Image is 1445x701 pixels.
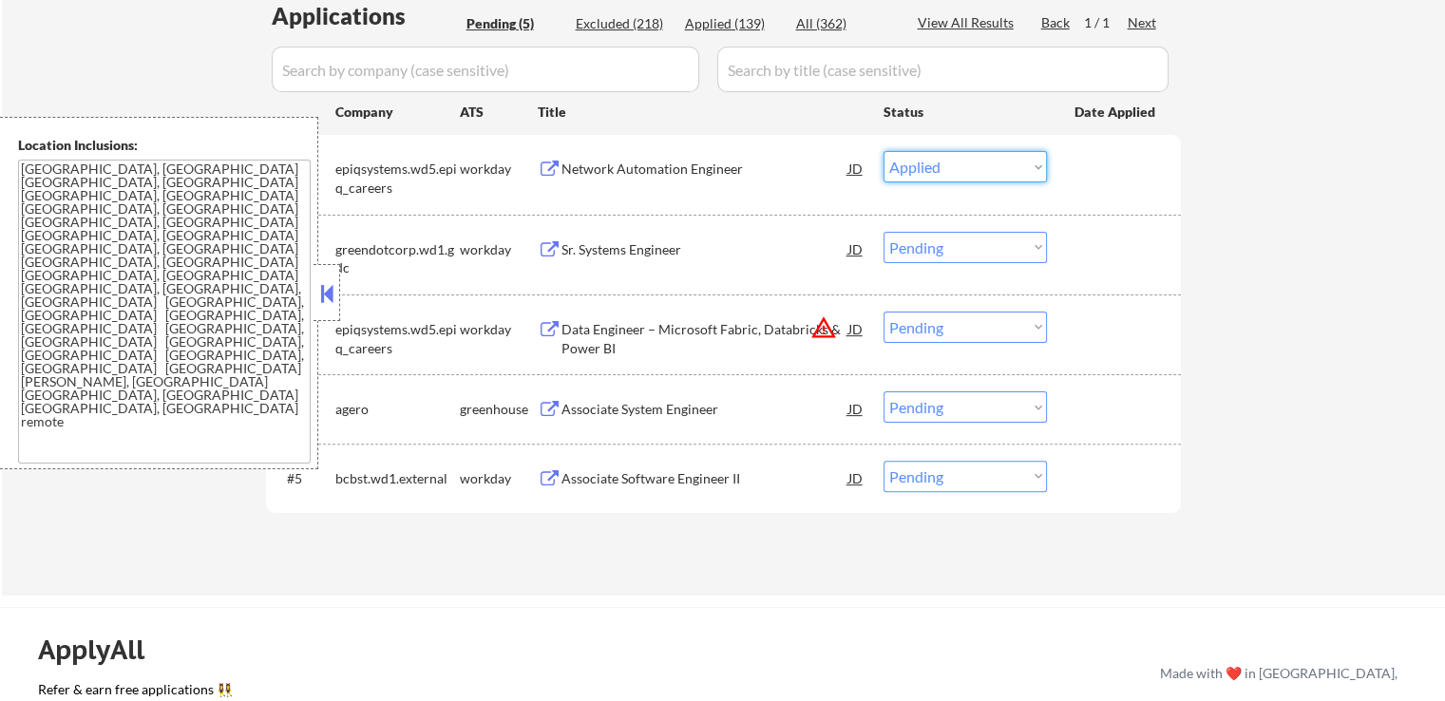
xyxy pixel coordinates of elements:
[335,469,460,488] div: bcbst.wd1.external
[1084,13,1128,32] div: 1 / 1
[460,320,538,339] div: workday
[561,320,848,357] div: Data Engineer – Microsoft Fabric, Databricks & Power BI
[460,240,538,259] div: workday
[18,136,311,155] div: Location Inclusions:
[810,314,837,341] button: warning_amber
[561,400,848,419] div: Associate System Engineer
[1128,13,1158,32] div: Next
[460,400,538,419] div: greenhouse
[335,400,460,419] div: agero
[884,94,1047,128] div: Status
[272,5,460,28] div: Applications
[846,461,865,495] div: JD
[717,47,1169,92] input: Search by title (case sensitive)
[460,469,538,488] div: workday
[1041,13,1072,32] div: Back
[846,151,865,185] div: JD
[335,103,460,122] div: Company
[335,240,460,277] div: greendotcorp.wd1.gdc
[460,160,538,179] div: workday
[1074,103,1158,122] div: Date Applied
[460,103,538,122] div: ATS
[561,160,848,179] div: Network Automation Engineer
[918,13,1019,32] div: View All Results
[796,14,891,33] div: All (362)
[335,320,460,357] div: epiqsystems.wd5.epiq_careers
[561,240,848,259] div: Sr. Systems Engineer
[846,232,865,266] div: JD
[576,14,671,33] div: Excluded (218)
[38,634,166,666] div: ApplyAll
[846,391,865,426] div: JD
[685,14,780,33] div: Applied (139)
[538,103,865,122] div: Title
[846,312,865,346] div: JD
[272,47,699,92] input: Search by company (case sensitive)
[287,469,320,488] div: #5
[335,160,460,197] div: epiqsystems.wd5.epiq_careers
[466,14,561,33] div: Pending (5)
[561,469,848,488] div: Associate Software Engineer II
